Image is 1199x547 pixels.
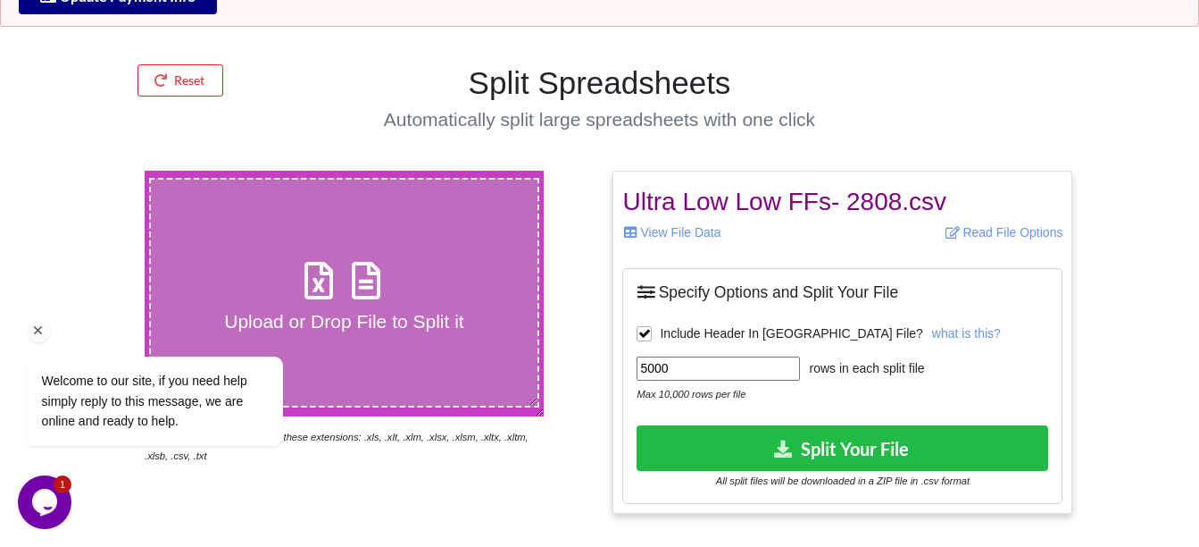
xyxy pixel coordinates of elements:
h2: Ultra Low Low FFs- 2808.csv [622,187,1062,217]
button: Split Your File [637,425,1048,471]
i: All split files will be downloaded in a ZIP file in .csv format [716,475,970,486]
button: Reset [137,64,223,97]
i: Max 10,000 rows per file [637,389,745,400]
h5: Specify Options and Split Your File [637,282,1048,302]
h4: Automatically split large spreadsheets with one click [306,108,893,130]
iframe: chat widget [18,475,75,529]
p: View File Data [622,223,828,241]
h4: Upload or Drop File to Split it [151,310,538,332]
span: what is this? [932,326,1001,341]
iframe: chat widget [18,195,339,467]
label: Include Header In [GEOGRAPHIC_DATA] File? [637,326,922,341]
p: Read File Options [856,223,1062,241]
h1: Split Spreadsheets [306,64,893,102]
label: rows in each split file [800,359,924,378]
